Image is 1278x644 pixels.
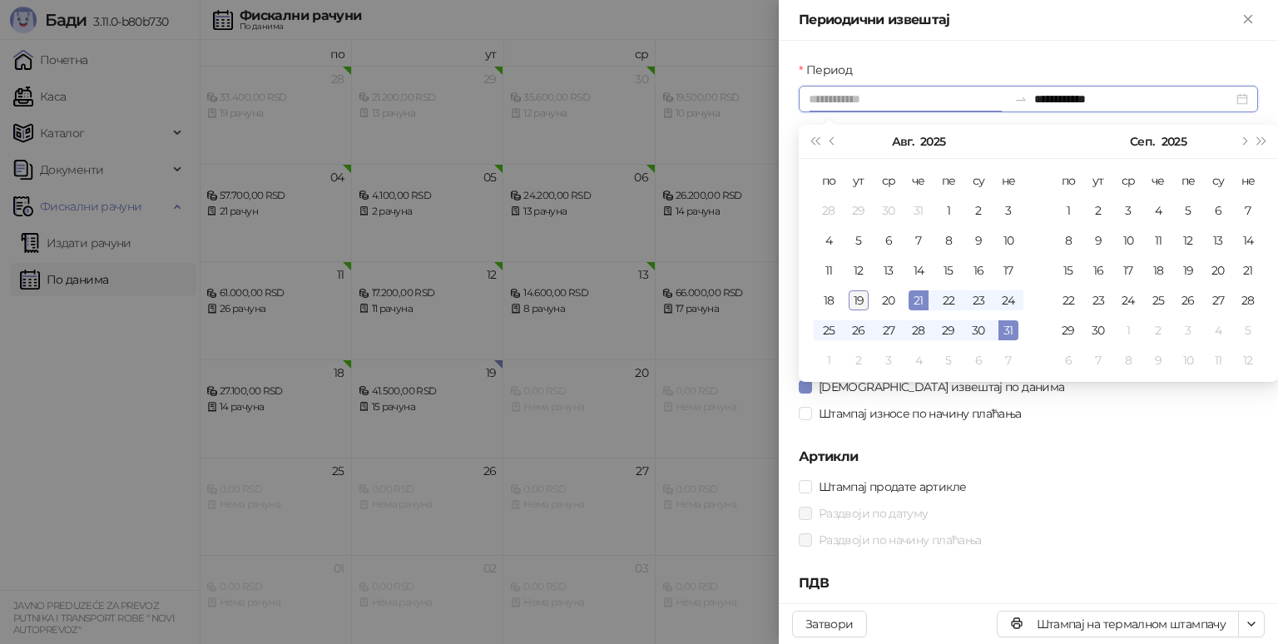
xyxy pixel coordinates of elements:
div: 19 [1178,260,1198,280]
th: по [814,166,844,196]
div: 6 [879,230,899,250]
td: 2025-09-02 [1083,196,1113,225]
div: 20 [1208,260,1228,280]
td: 2025-09-06 [1203,196,1233,225]
td: 2025-08-26 [844,315,874,345]
td: 2025-07-29 [844,196,874,225]
td: 2025-08-20 [874,285,904,315]
div: 7 [1238,201,1258,220]
div: 24 [998,290,1018,310]
div: 1 [1058,201,1078,220]
label: Период [799,61,862,79]
td: 2025-08-11 [814,255,844,285]
td: 2025-09-04 [904,345,934,375]
div: 8 [1118,350,1138,370]
td: 2025-10-04 [1203,315,1233,345]
div: 30 [879,201,899,220]
td: 2025-10-09 [1143,345,1173,375]
td: 2025-09-01 [1053,196,1083,225]
div: 28 [909,320,929,340]
td: 2025-09-05 [934,345,963,375]
div: 21 [1238,260,1258,280]
div: 13 [879,260,899,280]
td: 2025-08-21 [904,285,934,315]
div: 15 [1058,260,1078,280]
td: 2025-10-06 [1053,345,1083,375]
th: ср [1113,166,1143,196]
td: 2025-08-16 [963,255,993,285]
td: 2025-08-05 [844,225,874,255]
div: 11 [819,260,839,280]
td: 2025-08-14 [904,255,934,285]
div: 10 [1118,230,1138,250]
td: 2025-10-08 [1113,345,1143,375]
td: 2025-09-26 [1173,285,1203,315]
div: 25 [819,320,839,340]
td: 2025-09-13 [1203,225,1233,255]
div: 22 [1058,290,1078,310]
th: су [963,166,993,196]
div: 5 [939,350,958,370]
div: 13 [1208,230,1228,250]
div: 4 [909,350,929,370]
button: Изабери месец [892,125,914,158]
th: по [1053,166,1083,196]
td: 2025-09-15 [1053,255,1083,285]
div: 1 [1118,320,1138,340]
th: пе [1173,166,1203,196]
div: 28 [819,201,839,220]
div: 10 [1178,350,1198,370]
td: 2025-09-17 [1113,255,1143,285]
div: 22 [939,290,958,310]
td: 2025-08-29 [934,315,963,345]
input: Период [809,90,1008,108]
div: 29 [939,320,958,340]
div: 30 [1088,320,1108,340]
div: 31 [909,201,929,220]
td: 2025-09-16 [1083,255,1113,285]
th: су [1203,166,1233,196]
td: 2025-09-08 [1053,225,1083,255]
th: ср [874,166,904,196]
button: Изабери годину [1162,125,1186,158]
div: 16 [1088,260,1108,280]
div: 2 [968,201,988,220]
td: 2025-08-02 [963,196,993,225]
th: че [904,166,934,196]
td: 2025-08-01 [934,196,963,225]
span: swap-right [1014,92,1028,106]
div: 31 [998,320,1018,340]
div: 24 [1118,290,1138,310]
div: 4 [819,230,839,250]
td: 2025-08-12 [844,255,874,285]
div: 6 [968,350,988,370]
td: 2025-08-24 [993,285,1023,315]
td: 2025-10-07 [1083,345,1113,375]
div: 11 [1208,350,1228,370]
td: 2025-09-02 [844,345,874,375]
td: 2025-10-02 [1143,315,1173,345]
td: 2025-09-03 [874,345,904,375]
td: 2025-08-27 [874,315,904,345]
td: 2025-09-11 [1143,225,1173,255]
button: Следећа година (Control + right) [1253,125,1271,158]
td: 2025-08-30 [963,315,993,345]
div: 8 [939,230,958,250]
th: че [1143,166,1173,196]
th: не [1233,166,1263,196]
div: 18 [1148,260,1168,280]
div: 3 [1118,201,1138,220]
td: 2025-08-15 [934,255,963,285]
td: 2025-09-06 [963,345,993,375]
span: [DEMOGRAPHIC_DATA] извештај по данима [812,378,1071,396]
div: 3 [998,201,1018,220]
div: 20 [879,290,899,310]
td: 2025-09-10 [1113,225,1143,255]
span: to [1014,92,1028,106]
td: 2025-08-03 [993,196,1023,225]
div: 6 [1058,350,1078,370]
td: 2025-09-29 [1053,315,1083,345]
div: 27 [1208,290,1228,310]
div: 17 [1118,260,1138,280]
div: 28 [1238,290,1258,310]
